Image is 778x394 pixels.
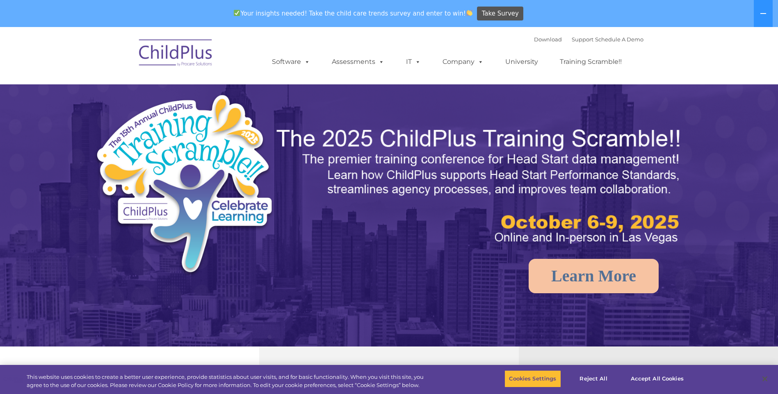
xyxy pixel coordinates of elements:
[434,54,492,70] a: Company
[230,5,476,21] span: Your insights needed! Take the child care trends survey and enter to win!
[572,36,593,43] a: Support
[324,54,392,70] a: Assessments
[529,259,659,293] a: Learn More
[568,370,619,387] button: Reject All
[756,370,774,388] button: Close
[626,370,688,387] button: Accept All Cookies
[466,10,472,16] img: 👏
[534,36,643,43] font: |
[27,373,428,389] div: This website uses cookies to create a better user experience, provide statistics about user visit...
[114,88,149,94] span: Phone number
[477,7,523,21] a: Take Survey
[114,54,139,60] span: Last name
[595,36,643,43] a: Schedule A Demo
[234,10,240,16] img: ✅
[135,34,217,75] img: ChildPlus by Procare Solutions
[497,54,546,70] a: University
[504,370,561,387] button: Cookies Settings
[534,36,562,43] a: Download
[398,54,429,70] a: IT
[482,7,519,21] span: Take Survey
[552,54,630,70] a: Training Scramble!!
[264,54,318,70] a: Software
